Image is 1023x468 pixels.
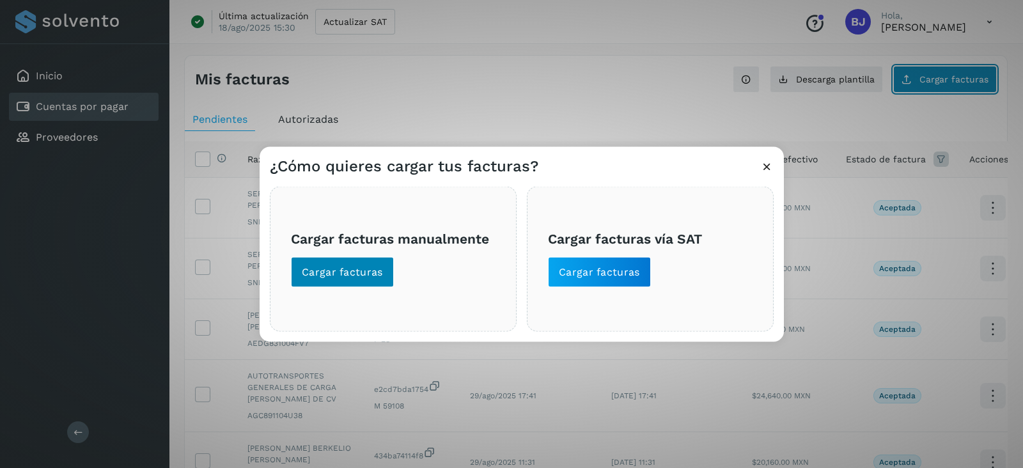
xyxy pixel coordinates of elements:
[548,230,753,246] h3: Cargar facturas vía SAT
[548,257,651,288] button: Cargar facturas
[559,265,640,279] span: Cargar facturas
[270,157,538,176] h3: ¿Cómo quieres cargar tus facturas?
[302,265,383,279] span: Cargar facturas
[291,230,496,246] h3: Cargar facturas manualmente
[291,257,394,288] button: Cargar facturas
